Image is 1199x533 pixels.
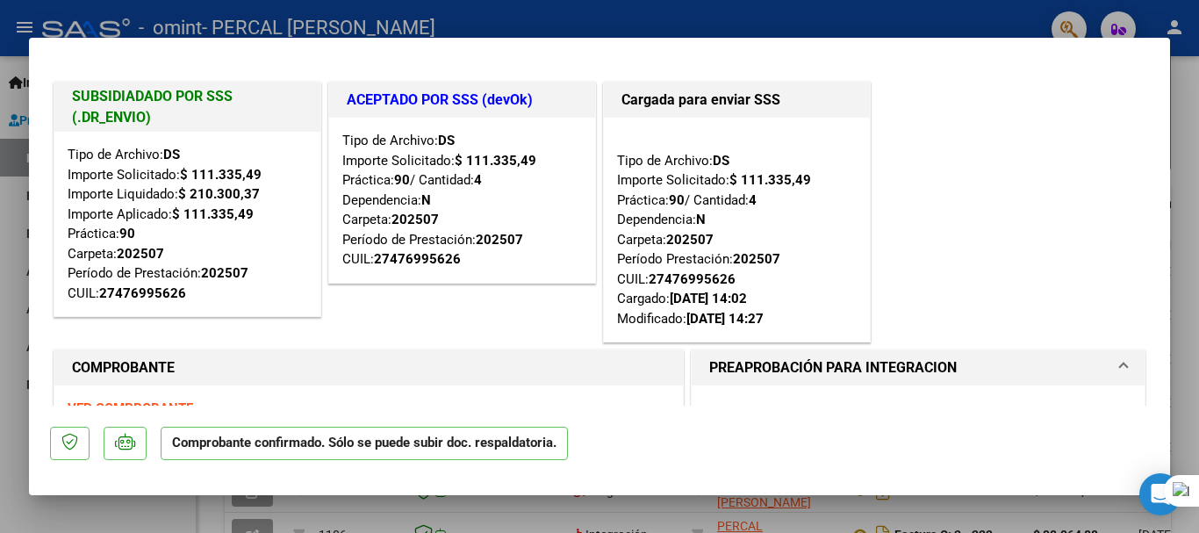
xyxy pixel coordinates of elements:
[476,232,523,248] strong: 202507
[474,172,482,188] strong: 4
[617,131,857,328] div: Tipo de Archivo: Importe Solicitado: Práctica: / Cantidad: Dependencia: Carpeta: Período Prestaci...
[749,192,757,208] strong: 4
[68,400,193,416] a: VER COMPROBANTE
[394,172,410,188] strong: 90
[621,90,852,111] h1: Cargada para enviar SSS
[692,350,1145,385] mat-expansion-panel-header: PREAPROBACIÓN PARA INTEGRACION
[669,192,685,208] strong: 90
[161,427,568,461] p: Comprobante confirmado. Sólo se puede subir doc. respaldatoria.
[178,186,260,202] strong: $ 210.300,37
[201,265,248,281] strong: 202507
[696,212,706,227] strong: N
[617,311,764,327] span: Modificado:
[670,291,747,306] strong: [DATE] 14:02
[72,359,175,376] strong: COMPROBANTE
[342,131,582,270] div: Tipo de Archivo: Importe Solicitado: Práctica: / Cantidad: Dependencia: Carpeta: Período de Prest...
[421,192,431,208] strong: N
[438,133,455,148] strong: DS
[713,153,729,169] strong: DS
[172,206,254,222] strong: $ 111.335,49
[666,232,714,248] strong: 202507
[119,226,135,241] strong: 90
[99,284,186,304] div: 27476995626
[455,153,536,169] strong: $ 111.335,49
[163,147,180,162] strong: DS
[729,172,811,188] strong: $ 111.335,49
[72,86,303,128] h1: SUBSIDIADADO POR SSS (.DR_ENVIO)
[709,357,957,378] h1: PREAPROBACIÓN PARA INTEGRACION
[347,90,578,111] h1: ACEPTADO POR SSS (devOk)
[180,167,262,183] strong: $ 111.335,49
[391,212,439,227] strong: 202507
[733,251,780,267] strong: 202507
[117,246,164,262] strong: 202507
[686,311,764,327] strong: [DATE] 14:27
[68,145,307,303] div: Tipo de Archivo: Importe Solicitado: Importe Liquidado: Importe Aplicado: Práctica: Carpeta: Perí...
[1139,473,1181,515] div: Open Intercom Messenger
[649,270,736,290] div: 27476995626
[374,249,461,270] div: 27476995626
